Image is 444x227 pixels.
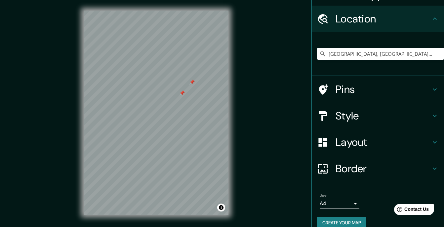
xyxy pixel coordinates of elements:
iframe: Help widget launcher [385,201,437,220]
h4: Border [336,162,431,175]
h4: Location [336,12,431,25]
div: Style [312,103,444,129]
div: Pins [312,76,444,103]
h4: Layout [336,136,431,149]
div: A4 [320,198,359,209]
button: Toggle attribution [217,204,225,211]
canvas: Map [84,11,228,215]
input: Pick your city or area [317,48,444,60]
div: Location [312,6,444,32]
div: Border [312,155,444,182]
h4: Pins [336,83,431,96]
h4: Style [336,109,431,122]
label: Size [320,193,327,198]
div: Layout [312,129,444,155]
